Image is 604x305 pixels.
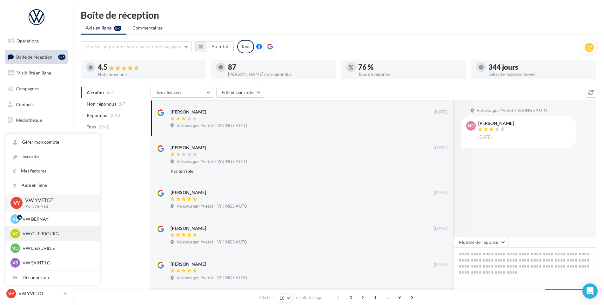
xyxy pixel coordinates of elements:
button: Ignorer [427,239,448,248]
div: 76 % [358,64,461,71]
span: [DATE] [434,226,448,231]
span: Commentaires [132,25,163,31]
div: Déconnexion [5,270,100,285]
span: 1 [346,292,356,302]
span: Opérations [17,38,39,43]
button: Choisir un point de vente ou un code magasin [81,41,192,52]
a: Mes factures [5,164,100,178]
span: (365) [99,124,110,129]
a: Boîte de réception87 [4,50,69,64]
span: Visibilité en ligne [17,70,51,75]
a: Visibilité en ligne [4,66,69,80]
span: VY [13,199,20,206]
a: Médiathèque [4,114,69,127]
span: résultats/page [296,295,322,301]
span: ... [382,292,392,302]
span: [DATE] [434,190,448,196]
span: Tous les avis [156,89,182,95]
span: 9 [394,292,405,302]
p: VW SAINT-LO [23,260,92,266]
span: VC [12,230,18,237]
span: Volkswagen Yvetot - VIKINGS AUTO [177,159,247,165]
button: Au total [195,41,234,52]
span: Volkswagen Yvetot - VIKINGS AUTO [177,275,247,281]
div: [PERSON_NAME] [171,109,206,115]
div: [PERSON_NAME] [171,261,206,267]
div: [PERSON_NAME] [171,225,206,231]
span: Campagnes [16,86,39,91]
div: Boîte de réception [81,10,596,20]
span: [DATE] [434,145,448,151]
span: Volkswagen Yvetot - VIKINGS AUTO [477,108,547,114]
span: [DATE] [434,262,448,268]
span: Volkswagen Yvetot - VIKINGS AUTO [177,239,247,245]
button: Tous les avis [151,87,214,98]
button: 10 [277,294,293,302]
span: 3 [370,292,380,302]
div: [PERSON_NAME] non répondus [228,72,331,76]
span: Volkswagen Yvetot - VIKINGS AUTO [177,204,247,209]
span: VS [12,260,18,266]
a: Calendrier [4,129,69,143]
span: [DATE] [478,134,492,140]
span: (87) [119,101,127,107]
button: Ignorer [427,203,448,211]
div: 344 jours [488,64,591,71]
div: Taux de réponse [358,72,461,76]
span: Boîte de réception [16,54,52,59]
div: Tous [237,40,254,53]
a: PLV et print personnalisable [4,145,69,164]
p: VW YVETOT [25,197,90,204]
div: Pas terrible [171,168,406,174]
div: [PERSON_NAME] [171,189,206,196]
span: Non répondus [87,101,116,107]
span: 2 [358,292,368,302]
div: 4.5 [98,64,201,71]
p: VW YVETOT [18,290,61,297]
div: Note moyenne [98,72,201,77]
button: Ignorer [427,275,448,283]
span: Tous [87,124,96,130]
span: VY [8,290,14,297]
span: Médiathèque [16,117,42,123]
p: VW BERNAY [23,216,92,222]
div: [PERSON_NAME] [171,145,206,151]
a: VY VW YVETOT [5,288,68,300]
span: ND [468,123,474,129]
a: Aide en ligne [5,178,100,192]
span: Volkswagen Yvetot - VIKINGS AUTO [177,123,247,129]
span: 10 [279,295,285,301]
span: Afficher [259,295,273,301]
a: Sécurité [5,149,100,164]
span: Choisir un point de vente ou un code magasin [86,44,180,49]
p: VW DEAUVILLE [23,245,92,251]
p: vw-yve-vau [25,204,90,209]
div: Délai de réponse moyen [488,72,591,76]
div: [PERSON_NAME] [478,121,514,126]
p: VW CHERBOURG [23,230,92,237]
span: (278) [110,113,120,118]
a: Opérations [4,34,69,48]
div: Open Intercom Messenger [582,283,598,299]
a: Contacts [4,98,69,111]
span: VD [12,245,18,251]
button: Filtrer par note [216,87,264,98]
button: Modèle de réponse [453,237,509,248]
span: VB [12,216,18,222]
a: Campagnes DataOnDemand [4,166,69,185]
span: Contacts [16,101,34,107]
button: Au total [206,41,234,52]
div: 87 [58,55,65,60]
span: Calendrier [16,133,37,139]
a: Campagnes [4,82,69,95]
div: 87 [228,64,331,71]
button: Ignorer [427,167,448,176]
span: Répondus [87,112,107,119]
a: Gérer mon compte [5,135,100,149]
span: [DATE] [434,109,448,115]
button: Ignorer [427,122,448,131]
